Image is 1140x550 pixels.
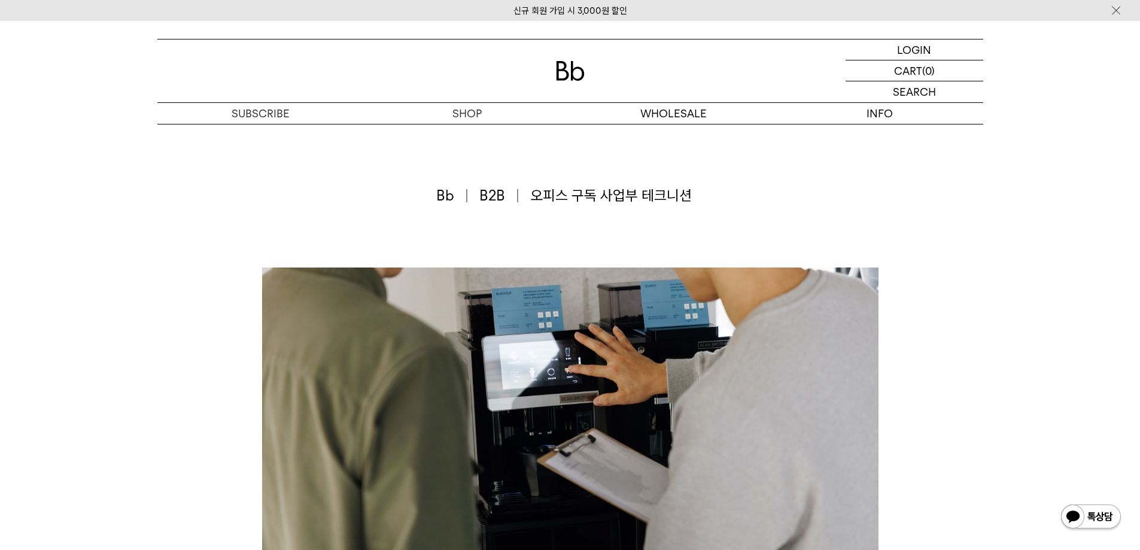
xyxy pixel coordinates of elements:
a: CART (0) [846,60,983,81]
span: B2B [479,186,518,206]
img: 로고 [556,61,585,81]
span: Bb [436,186,467,206]
span: 오피스 구독 사업부 테크니션 [530,186,692,206]
a: SUBSCRIBE [157,103,364,124]
a: SHOP [364,103,570,124]
p: CART [894,60,922,81]
p: INFO [777,103,983,124]
a: 신규 회원 가입 시 3,000원 할인 [513,5,627,16]
img: 카카오톡 채널 1:1 채팅 버튼 [1060,503,1122,532]
p: SEARCH [893,81,936,102]
a: LOGIN [846,39,983,60]
p: (0) [922,60,935,81]
p: LOGIN [897,39,931,60]
p: WHOLESALE [570,103,777,124]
